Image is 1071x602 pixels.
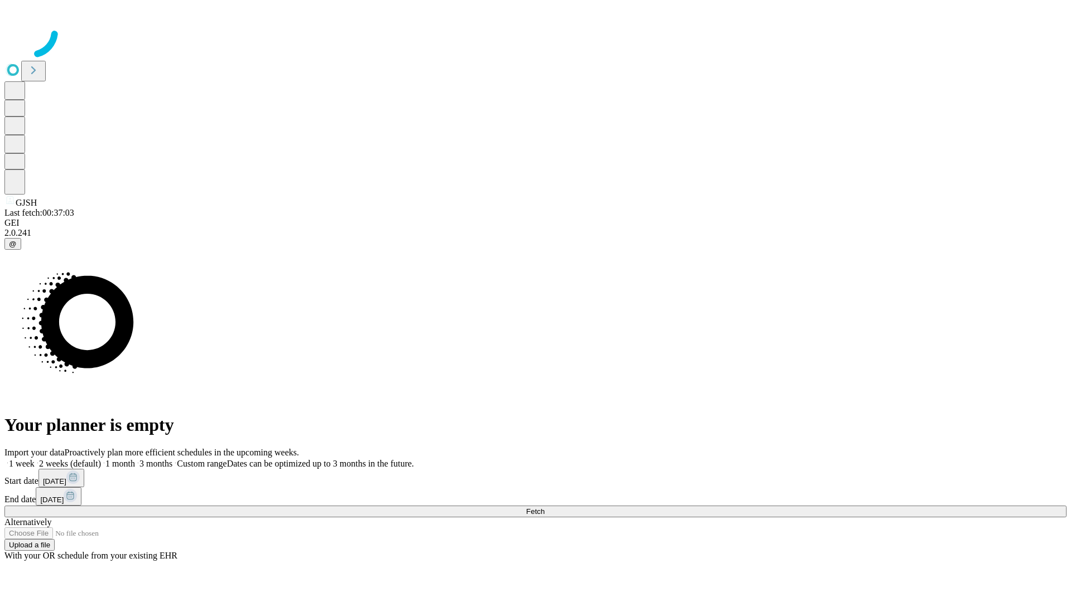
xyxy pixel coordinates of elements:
[4,469,1067,487] div: Start date
[4,551,177,560] span: With your OR schedule from your existing EHR
[36,487,81,506] button: [DATE]
[4,208,74,217] span: Last fetch: 00:37:03
[227,459,414,468] span: Dates can be optimized up to 3 months in the future.
[9,459,35,468] span: 1 week
[43,477,66,486] span: [DATE]
[4,228,1067,238] div: 2.0.241
[4,517,51,527] span: Alternatively
[4,238,21,250] button: @
[4,539,55,551] button: Upload a file
[526,507,544,516] span: Fetch
[105,459,135,468] span: 1 month
[39,459,101,468] span: 2 weeks (default)
[139,459,172,468] span: 3 months
[40,496,64,504] span: [DATE]
[9,240,17,248] span: @
[16,198,37,207] span: GJSH
[4,506,1067,517] button: Fetch
[177,459,226,468] span: Custom range
[4,415,1067,435] h1: Your planner is empty
[4,487,1067,506] div: End date
[4,448,65,457] span: Import your data
[4,218,1067,228] div: GEI
[65,448,299,457] span: Proactively plan more efficient schedules in the upcoming weeks.
[38,469,84,487] button: [DATE]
